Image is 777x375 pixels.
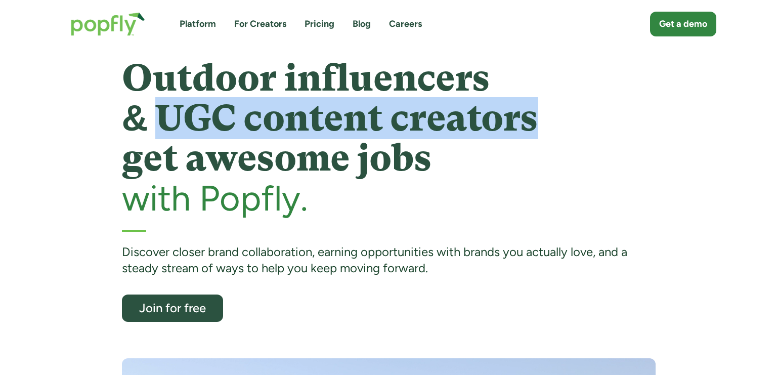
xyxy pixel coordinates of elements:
a: Join for free [122,295,223,322]
a: Get a demo [650,12,716,36]
a: Careers [389,18,422,30]
div: Discover closer brand collaboration, earning opportunities with brands you actually love, and a s... [122,244,656,277]
a: Platform [180,18,216,30]
h1: Outdoor influencers & UGC content creators get awesome jobs [122,58,656,179]
a: Pricing [305,18,334,30]
div: Get a demo [659,18,707,30]
div: Join for free [131,302,214,314]
h2: with Popfly. [122,179,656,218]
a: home [61,2,155,46]
a: For Creators [234,18,286,30]
a: Blog [353,18,371,30]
